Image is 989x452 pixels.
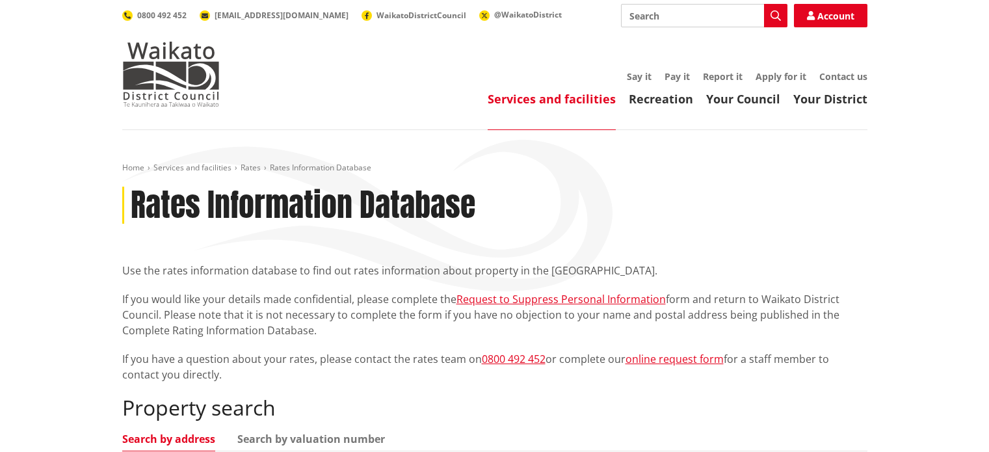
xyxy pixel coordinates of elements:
a: Recreation [629,91,693,107]
a: Home [122,162,144,173]
a: Contact us [819,70,867,83]
span: 0800 492 452 [137,10,187,21]
a: 0800 492 452 [482,352,546,366]
a: Rates [241,162,261,173]
span: [EMAIL_ADDRESS][DOMAIN_NAME] [215,10,349,21]
a: Services and facilities [488,91,616,107]
a: Account [794,4,867,27]
a: WaikatoDistrictCouncil [362,10,466,21]
span: Rates Information Database [270,162,371,173]
p: If you would like your details made confidential, please complete the form and return to Waikato ... [122,291,867,338]
a: @WaikatoDistrict [479,9,562,20]
h1: Rates Information Database [131,187,475,224]
span: WaikatoDistrictCouncil [376,10,466,21]
h2: Property search [122,395,867,420]
a: Report it [703,70,743,83]
nav: breadcrumb [122,163,867,174]
a: Your Council [706,91,780,107]
a: Request to Suppress Personal Information [456,292,666,306]
a: Search by address [122,434,215,444]
a: Your District [793,91,867,107]
a: 0800 492 452 [122,10,187,21]
a: Search by valuation number [237,434,385,444]
img: Waikato District Council - Te Kaunihera aa Takiwaa o Waikato [122,42,220,107]
span: @WaikatoDistrict [494,9,562,20]
a: Say it [627,70,652,83]
a: [EMAIL_ADDRESS][DOMAIN_NAME] [200,10,349,21]
a: Pay it [665,70,690,83]
p: Use the rates information database to find out rates information about property in the [GEOGRAPHI... [122,263,867,278]
p: If you have a question about your rates, please contact the rates team on or complete our for a s... [122,351,867,382]
a: Services and facilities [153,162,231,173]
a: Apply for it [756,70,806,83]
a: online request form [626,352,724,366]
input: Search input [621,4,787,27]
